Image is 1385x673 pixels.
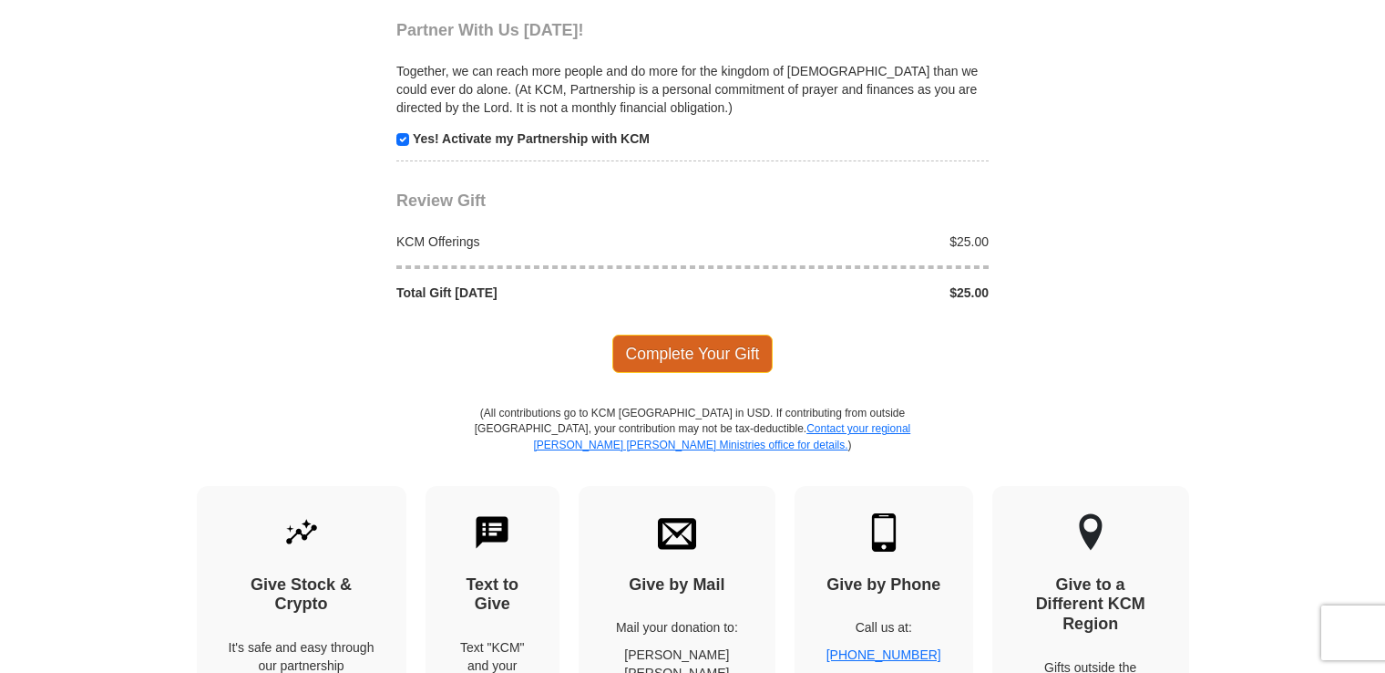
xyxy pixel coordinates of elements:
[692,233,999,251] div: $25.00
[457,575,528,615] h4: Text to Give
[610,575,744,595] h4: Give by Mail
[533,422,910,450] a: Contact your regional [PERSON_NAME] [PERSON_NAME] Ministries office for details.
[474,406,911,485] p: (All contributions go to KCM [GEOGRAPHIC_DATA] in USD. If contributing from outside [GEOGRAPHIC_D...
[396,62,989,117] p: Together, we can reach more people and do more for the kingdom of [DEMOGRAPHIC_DATA] than we coul...
[658,513,696,552] img: envelope.svg
[1024,575,1157,635] h4: Give to a Different KCM Region
[473,513,511,552] img: text-to-give.svg
[692,284,999,302] div: $25.00
[610,618,744,637] p: Mail your donation to:
[826,575,941,595] h4: Give by Phone
[387,233,693,251] div: KCM Offerings
[396,192,486,210] span: Review Gift
[1078,513,1103,552] img: other-region
[865,513,903,552] img: mobile.svg
[282,513,321,552] img: give-by-stock.svg
[612,335,774,373] span: Complete Your Gift
[387,284,693,302] div: Total Gift [DATE]
[229,575,374,615] h4: Give Stock & Crypto
[826,618,941,637] p: Call us at:
[826,647,941,662] a: [PHONE_NUMBER]
[396,21,584,39] span: Partner With Us [DATE]!
[413,131,650,146] strong: Yes! Activate my Partnership with KCM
